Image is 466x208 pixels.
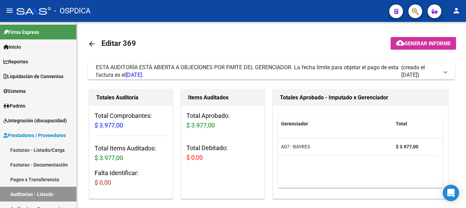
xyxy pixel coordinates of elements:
h1: Items Auditados [188,92,257,103]
span: Liquidación de Convenios [3,73,63,80]
span: $ 3.977,00 [95,154,123,161]
mat-icon: person [452,7,461,15]
span: Editar 369 [101,39,136,48]
span: Integración (discapacidad) [3,117,67,124]
span: Prestadores / Proveedores [3,132,66,139]
span: A07 - BAYRES [281,144,310,149]
datatable-header-cell: Total [393,117,438,131]
h3: Total Debitado: [186,143,259,162]
h3: Total Items Auditados: [95,144,167,163]
strong: $ 3.977,00 [396,144,418,149]
h1: Totales Auditoría [96,92,165,103]
h3: Total Aprobado: [186,111,259,130]
span: [DATE]. [126,72,143,78]
span: - OSPDICA [54,3,90,19]
mat-icon: menu [5,7,14,15]
button: Generar informe [391,37,456,50]
span: Padrón [3,102,25,110]
span: $ 0,00 [186,154,203,161]
span: Gerenciador [281,121,308,126]
h3: Total Comprobantes: [95,111,167,130]
h1: Totales Aprobado - Imputado x Gerenciador [280,92,441,103]
span: Generar informe [404,40,451,47]
span: $ 0,00 [95,179,111,186]
span: Firma Express [3,28,39,36]
span: Total [396,121,407,126]
mat-expansion-panel-header: ESTA AUDITORÍA ESTÁ ABIERTA A OBJECIONES POR PARTE DEL GERENCIADOR. La fecha límite para objetar ... [88,63,455,79]
span: $ 3.977,00 [186,122,215,129]
span: Sistema [3,87,26,95]
span: $ 3.977,00 [95,122,123,129]
h3: Falta Identificar: [95,168,167,187]
span: Inicio [3,43,21,51]
datatable-header-cell: Gerenciador [278,117,393,131]
div: Open Intercom Messenger [443,185,459,201]
span: (creado el [DATE]) [401,64,439,79]
mat-icon: cloud_download [396,39,404,47]
span: Reportes [3,58,28,65]
span: ESTA AUDITORÍA ESTÁ ABIERTA A OBJECIONES POR PARTE DEL GERENCIADOR. La fecha límite para objetar ... [96,64,398,78]
mat-icon: arrow_back [88,40,96,48]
